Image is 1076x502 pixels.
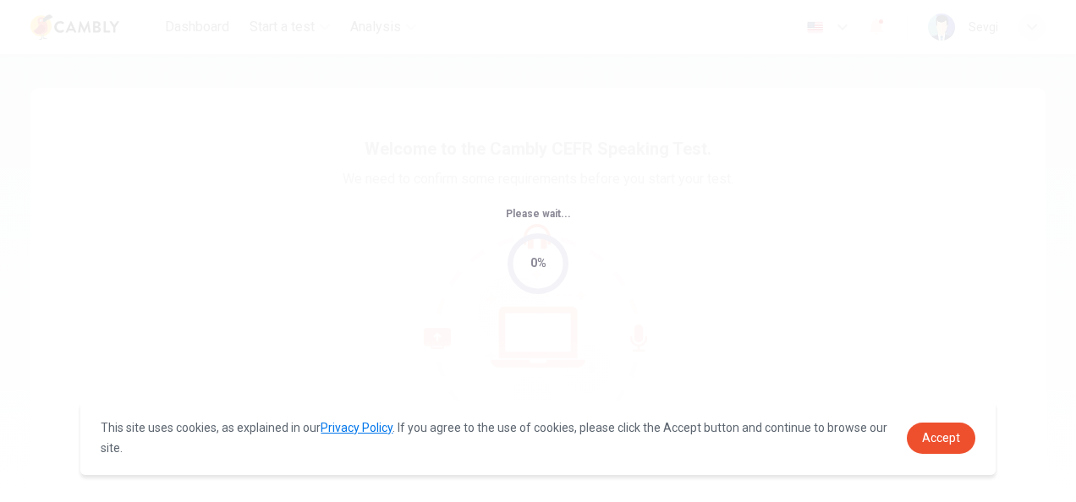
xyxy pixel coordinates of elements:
a: Privacy Policy [321,421,393,434]
span: This site uses cookies, as explained in our . If you agree to the use of cookies, please click th... [101,421,887,455]
a: dismiss cookie message [907,423,975,454]
div: 0% [530,254,546,273]
span: Accept [922,431,960,445]
span: Please wait... [506,208,571,220]
div: cookieconsent [80,401,995,475]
